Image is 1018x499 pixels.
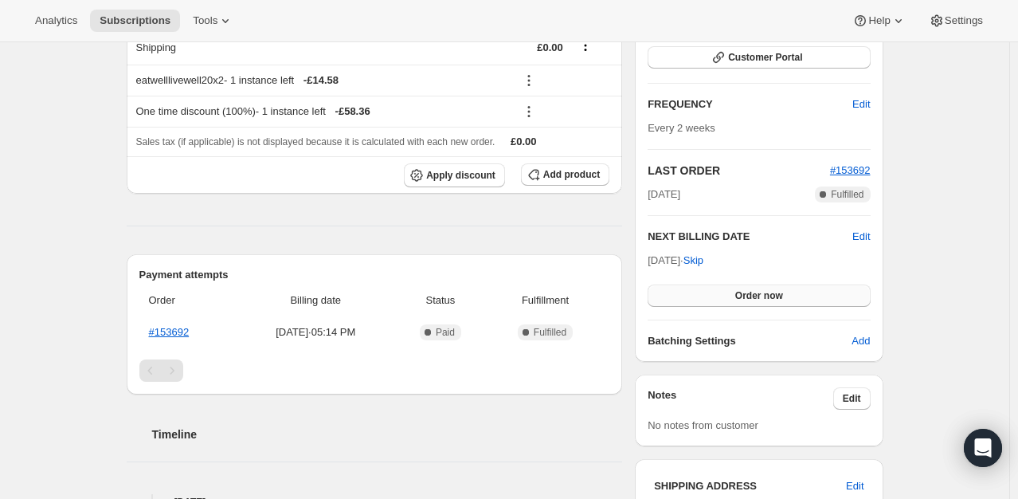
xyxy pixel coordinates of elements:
button: Edit [852,229,870,245]
button: Add [842,328,879,354]
button: Edit [843,92,879,117]
span: [DATE] [648,187,680,202]
th: Shipping [127,29,345,65]
th: Order [139,283,237,318]
h2: Payment attempts [139,267,610,283]
button: Edit [836,473,873,499]
span: Skip [683,253,703,269]
span: Status [400,293,481,308]
span: Add product [543,168,600,181]
h3: Notes [648,387,833,410]
a: #153692 [830,164,871,176]
button: Analytics [25,10,87,32]
span: Fulfilled [831,188,863,201]
span: Edit [846,478,863,494]
a: #153692 [149,326,190,338]
button: Subscriptions [90,10,180,32]
span: Add [852,333,870,349]
span: Edit [852,96,870,112]
button: Order now [648,285,870,307]
span: Customer Portal [728,51,802,64]
button: Tools [183,10,243,32]
div: eatwelllivewell20x2 - 1 instance left [136,73,507,88]
span: Order now [735,289,783,302]
span: Fulfillment [491,293,600,308]
h2: NEXT BILLING DATE [648,229,852,245]
span: Settings [945,14,983,27]
nav: Pagination [139,360,610,382]
span: Edit [843,392,861,405]
button: Apply discount [404,163,505,187]
span: Sales tax (if applicable) is not displayed because it is calculated with each new order. [136,136,495,147]
h3: SHIPPING ADDRESS [654,478,846,494]
span: £0.00 [511,136,537,147]
button: Customer Portal [648,46,870,69]
button: Settings [919,10,993,32]
span: Subscriptions [100,14,170,27]
div: One time discount (100%) - 1 instance left [136,104,507,120]
span: - £58.36 [335,104,370,120]
span: Analytics [35,14,77,27]
div: Open Intercom Messenger [964,429,1002,467]
span: Every 2 weeks [648,122,715,134]
button: Add product [521,163,609,186]
button: Skip [674,248,713,273]
span: Billing date [241,293,391,308]
span: [DATE] · 05:14 PM [241,324,391,340]
span: [DATE] · [648,254,703,266]
h2: Timeline [152,426,623,442]
button: Shipping actions [573,37,598,54]
span: Help [868,14,890,27]
span: - £14.58 [303,73,339,88]
span: Tools [193,14,217,27]
button: #153692 [830,163,871,179]
span: No notes from customer [648,419,758,431]
button: Help [843,10,915,32]
h6: Batching Settings [648,333,852,349]
span: Paid [436,326,455,339]
h2: LAST ORDER [648,163,830,179]
span: Apply discount [426,169,495,182]
span: Fulfilled [534,326,566,339]
span: £0.00 [537,41,563,53]
button: Edit [833,387,871,410]
h2: FREQUENCY [648,96,852,112]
